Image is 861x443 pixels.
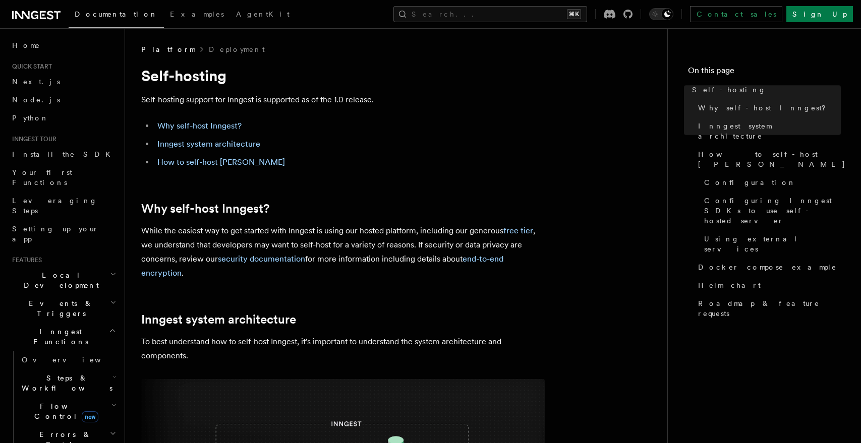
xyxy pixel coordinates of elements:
[141,93,545,107] p: Self-hosting support for Inngest is supported as of the 1.0 release.
[694,99,841,117] a: Why self-host Inngest?
[8,192,119,220] a: Leveraging Steps
[141,335,545,363] p: To best understand how to self-host Inngest, it's important to understand the system architecture...
[698,298,841,319] span: Roadmap & feature requests
[236,10,290,18] span: AgentKit
[141,202,269,216] a: Why self-host Inngest?
[8,163,119,192] a: Your first Functions
[141,224,545,280] p: While the easiest way to get started with Inngest is using our hosted platform, including our gen...
[157,121,242,131] a: Why self-host Inngest?
[694,294,841,323] a: Roadmap & feature requests
[8,327,109,347] span: Inngest Functions
[393,6,587,22] button: Search...⌘K
[688,81,841,99] a: Self-hosting
[700,230,841,258] a: Using external services
[8,323,119,351] button: Inngest Functions
[503,226,533,235] a: free tier
[700,173,841,192] a: Configuration
[82,411,98,422] span: new
[141,312,296,327] a: Inngest system architecture
[18,373,112,393] span: Steps & Workflows
[786,6,853,22] a: Sign Up
[8,145,119,163] a: Install the SDK
[157,157,285,167] a: How to self-host [PERSON_NAME]
[8,109,119,127] a: Python
[18,401,111,421] span: Flow Control
[12,78,60,86] span: Next.js
[12,114,49,122] span: Python
[8,135,56,143] span: Inngest tour
[8,36,119,54] a: Home
[8,256,42,264] span: Features
[170,10,224,18] span: Examples
[704,234,841,254] span: Using external services
[649,8,673,20] button: Toggle dark mode
[694,117,841,145] a: Inngest system architecture
[704,177,796,187] span: Configuration
[12,150,117,158] span: Install the SDK
[12,40,40,50] span: Home
[8,294,119,323] button: Events & Triggers
[698,280,761,290] span: Helm chart
[12,168,72,186] span: Your first Functions
[698,262,837,272] span: Docker compose example
[690,6,782,22] a: Contact sales
[69,3,164,28] a: Documentation
[8,266,119,294] button: Local Development
[8,91,119,109] a: Node.js
[8,62,52,71] span: Quick start
[8,270,110,290] span: Local Development
[700,192,841,230] a: Configuring Inngest SDKs to use self-hosted server
[694,258,841,276] a: Docker compose example
[230,3,296,27] a: AgentKit
[694,145,841,173] a: How to self-host [PERSON_NAME]
[567,9,581,19] kbd: ⌘K
[157,139,260,149] a: Inngest system architecture
[18,369,119,397] button: Steps & Workflows
[209,44,265,54] a: Deployment
[688,65,841,81] h4: On this page
[75,10,158,18] span: Documentation
[8,298,110,319] span: Events & Triggers
[8,73,119,91] a: Next.js
[12,96,60,104] span: Node.js
[694,276,841,294] a: Helm chart
[704,196,841,226] span: Configuring Inngest SDKs to use self-hosted server
[218,254,305,264] a: security documentation
[12,225,99,243] span: Setting up your app
[8,220,119,248] a: Setting up your app
[18,397,119,425] button: Flow Controlnew
[18,351,119,369] a: Overview
[164,3,230,27] a: Examples
[698,121,841,141] span: Inngest system architecture
[12,197,97,215] span: Leveraging Steps
[692,85,766,95] span: Self-hosting
[698,149,846,169] span: How to self-host [PERSON_NAME]
[141,44,195,54] span: Platform
[22,356,126,364] span: Overview
[698,103,833,113] span: Why self-host Inngest?
[141,67,545,85] h1: Self-hosting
